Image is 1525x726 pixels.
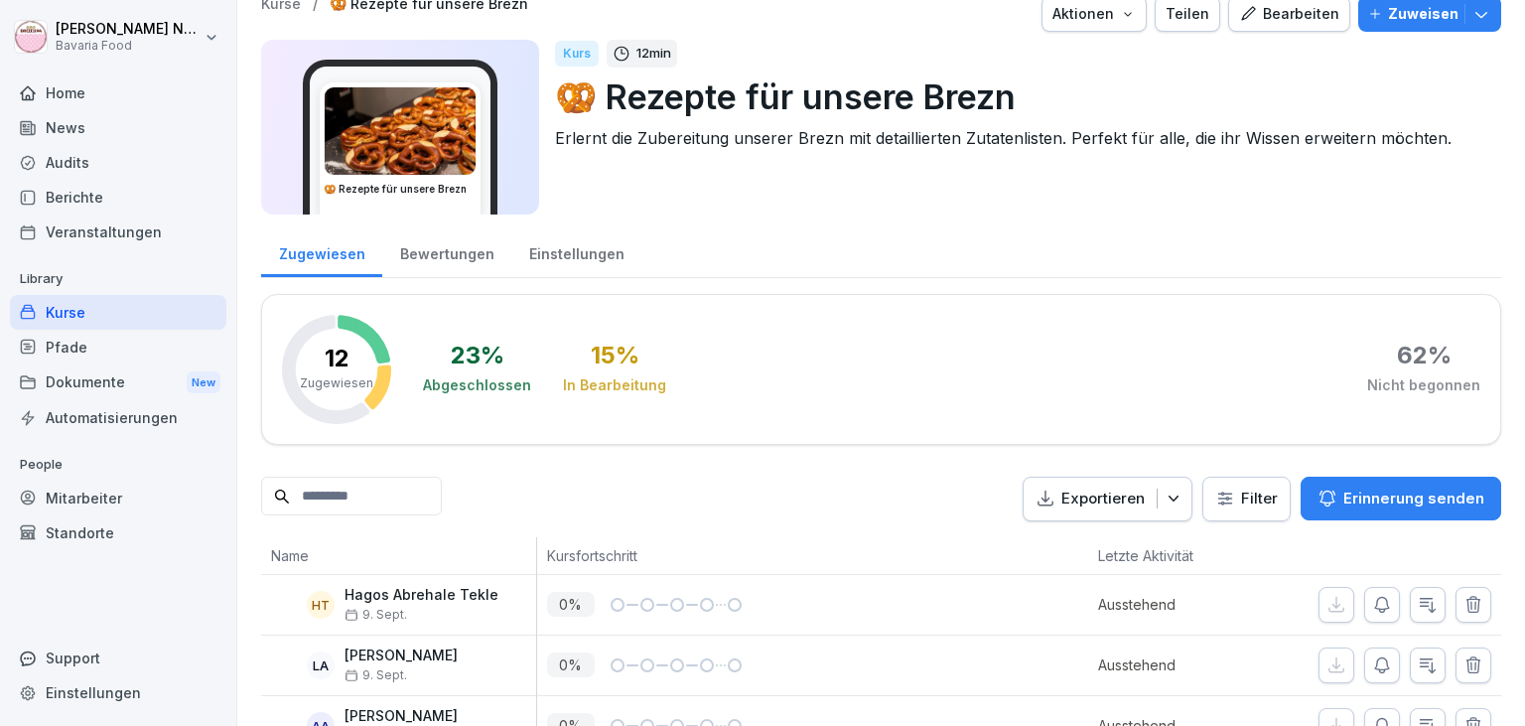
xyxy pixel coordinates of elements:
p: Ausstehend [1098,654,1260,675]
button: Exportieren [1023,477,1192,521]
span: 9. Sept. [345,668,407,682]
p: Library [10,263,226,295]
p: [PERSON_NAME] [345,708,458,725]
a: Pfade [10,330,226,364]
a: Kurse [10,295,226,330]
a: Einstellungen [10,675,226,710]
p: Kursfortschritt [547,545,872,566]
p: Name [271,545,526,566]
p: Ausstehend [1098,594,1260,615]
a: Standorte [10,515,226,550]
h3: 🥨 Rezepte für unsere Brezn [324,182,477,197]
a: Automatisierungen [10,400,226,435]
p: Hagos Abrehale Tekle [345,587,498,604]
div: Bearbeiten [1239,3,1339,25]
div: Aktionen [1052,3,1136,25]
a: DokumenteNew [10,364,226,401]
a: Home [10,75,226,110]
p: Bavaria Food [56,39,201,53]
p: Zugewiesen [300,374,373,392]
div: Teilen [1166,3,1209,25]
div: Abgeschlossen [423,375,531,395]
div: Support [10,641,226,675]
div: Kurs [555,41,599,67]
div: Dokumente [10,364,226,401]
p: [PERSON_NAME] Neurohr [56,21,201,38]
div: 62 % [1397,344,1452,367]
button: Erinnerung senden [1301,477,1501,520]
div: In Bearbeitung [563,375,666,395]
div: Nicht begonnen [1367,375,1480,395]
div: New [187,371,220,394]
a: News [10,110,226,145]
p: Letzte Aktivität [1098,545,1250,566]
a: Zugewiesen [261,226,382,277]
p: [PERSON_NAME] [345,648,458,664]
p: 12 min [636,44,671,64]
p: 12 [325,347,349,370]
p: Erinnerung senden [1343,488,1484,509]
a: Einstellungen [511,226,641,277]
img: wxm90gn7bi8v0z1otajcw90g.png [325,87,476,175]
p: Zuweisen [1388,3,1458,25]
div: 15 % [591,344,639,367]
span: 9. Sept. [345,608,407,622]
a: Mitarbeiter [10,481,226,515]
div: LA [307,652,335,679]
a: Berichte [10,180,226,215]
a: Bewertungen [382,226,511,277]
button: Filter [1203,478,1290,520]
p: 0 % [547,592,595,617]
p: People [10,449,226,481]
p: Exportieren [1061,488,1145,510]
div: 23 % [451,344,504,367]
a: Veranstaltungen [10,215,226,249]
div: Filter [1215,489,1278,508]
div: HT [307,591,335,619]
p: 0 % [547,653,595,677]
a: Audits [10,145,226,180]
p: Erlernt die Zubereitung unserer Brezn mit detaillierten Zutatenlisten. Perfekt für alle, die ihr ... [555,126,1485,150]
p: 🥨 Rezepte für unsere Brezn [555,72,1485,122]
